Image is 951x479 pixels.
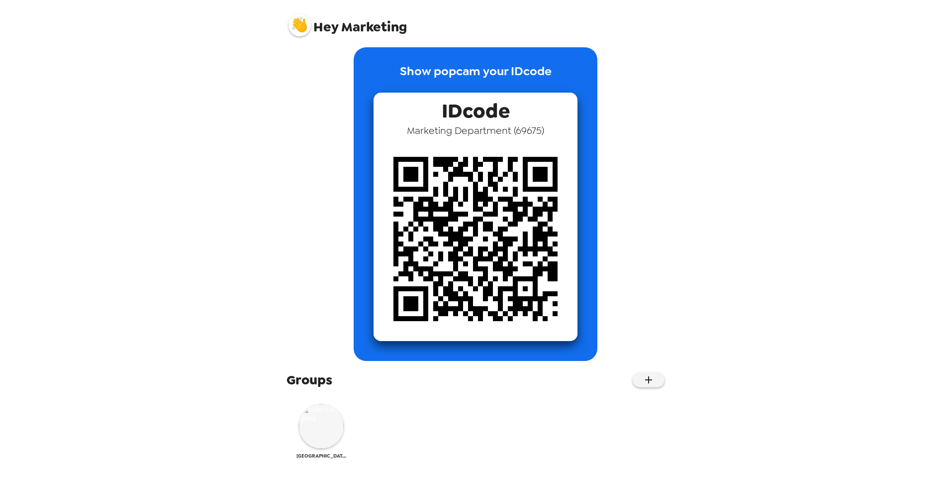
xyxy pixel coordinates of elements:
[288,14,311,36] img: profile pic
[442,93,510,124] span: IDcode
[313,18,338,36] span: Hey
[296,453,346,459] span: [GEOGRAPHIC_DATA]
[407,124,544,137] span: Marketing Department ( 69675 )
[299,404,344,449] img: Lake City Bank
[374,137,577,341] img: qr code
[400,62,552,93] p: Show popcam your IDcode
[288,9,407,34] span: Marketing
[286,371,332,389] span: Groups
